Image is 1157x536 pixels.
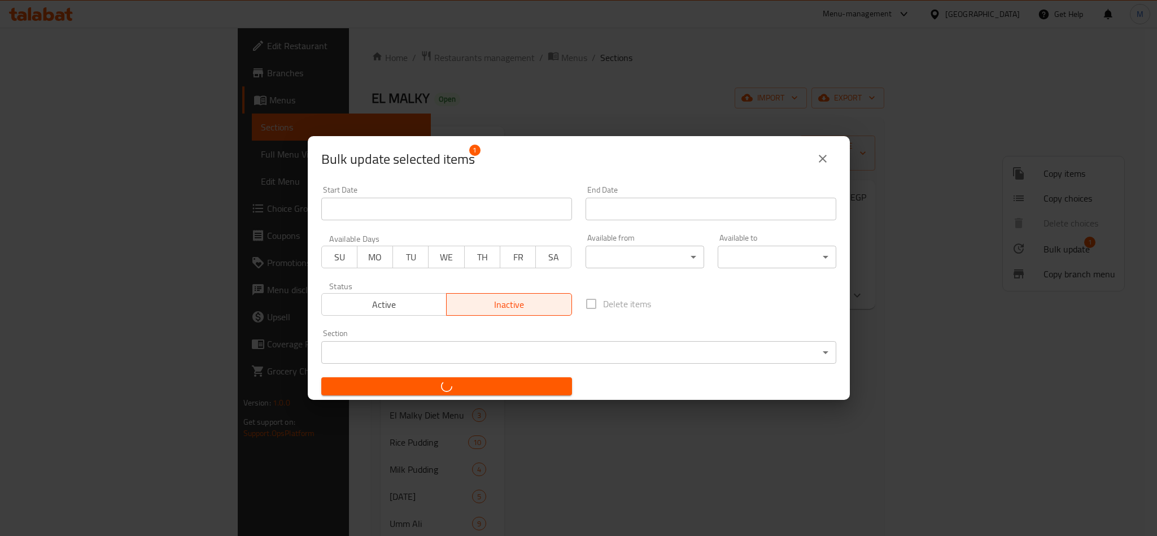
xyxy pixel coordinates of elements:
[469,145,481,156] span: 1
[433,249,460,265] span: WE
[464,246,500,268] button: TH
[362,249,388,265] span: MO
[586,246,704,268] div: ​
[469,249,496,265] span: TH
[357,246,393,268] button: MO
[321,246,357,268] button: SU
[398,249,424,265] span: TU
[540,249,567,265] span: SA
[392,246,429,268] button: TU
[321,341,836,364] div: ​
[326,297,443,313] span: Active
[718,246,836,268] div: ​
[321,150,475,168] span: Selected items count
[428,246,464,268] button: WE
[446,293,572,316] button: Inactive
[451,297,567,313] span: Inactive
[500,246,536,268] button: FR
[535,246,571,268] button: SA
[603,297,651,311] span: Delete items
[809,145,836,172] button: close
[326,249,353,265] span: SU
[321,293,447,316] button: Active
[505,249,531,265] span: FR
